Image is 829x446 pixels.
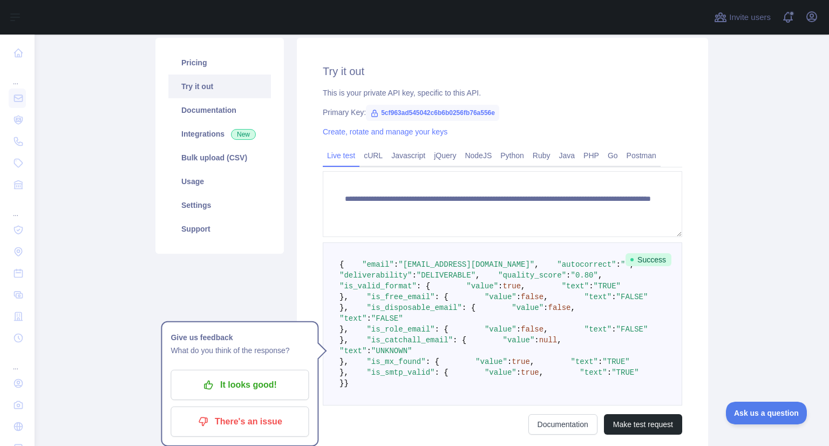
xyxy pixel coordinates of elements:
[9,350,26,371] div: ...
[366,325,434,334] span: "is_role_email"
[534,336,539,344] span: :
[602,357,629,366] span: "TRUE"
[611,368,638,377] span: "TRUE"
[503,336,535,344] span: "value"
[339,314,366,323] span: "text"
[616,260,621,269] span: :
[571,357,598,366] span: "text"
[339,379,344,388] span: }
[171,370,309,400] button: It looks good!
[417,282,430,290] span: : {
[585,325,611,334] span: "text"
[630,260,634,269] span: ,
[9,65,26,86] div: ...
[517,293,521,301] span: :
[512,303,543,312] span: "value"
[557,260,616,269] span: "autocorrect"
[371,314,403,323] span: "FALSE"
[179,413,301,431] p: There's an issue
[557,336,561,344] span: ,
[339,357,349,366] span: },
[498,271,566,280] span: "quality_score"
[366,357,425,366] span: "is_mx_found"
[323,107,682,118] div: Primary Key:
[366,303,461,312] span: "is_disposable_email"
[521,325,543,334] span: false
[339,325,349,334] span: },
[611,325,616,334] span: :
[726,402,807,424] iframe: Toggle Customer Support
[521,368,539,377] span: true
[323,127,447,136] a: Create, rotate and manage your keys
[534,260,539,269] span: ,
[607,368,611,377] span: :
[344,379,348,388] span: }
[571,271,598,280] span: "0.80"
[528,147,555,164] a: Ruby
[622,147,661,164] a: Postman
[530,357,534,366] span: ,
[521,282,525,290] span: ,
[366,336,453,344] span: "is_catchall_email"
[171,344,309,357] p: What do you think of the response?
[366,314,371,323] span: :
[594,282,621,290] span: "TRUE"
[9,197,26,218] div: ...
[498,282,502,290] span: :
[430,147,460,164] a: jQuery
[548,303,571,312] span: false
[611,293,616,301] span: :
[496,147,528,164] a: Python
[543,303,548,312] span: :
[394,260,398,269] span: :
[603,147,622,164] a: Go
[434,293,448,301] span: : {
[475,357,507,366] span: "value"
[571,303,575,312] span: ,
[453,336,466,344] span: : {
[339,271,412,280] span: "deliverability"
[566,271,570,280] span: :
[323,64,682,79] h2: Try it out
[502,282,521,290] span: true
[543,325,548,334] span: ,
[598,271,602,280] span: ,
[517,325,521,334] span: :
[366,293,434,301] span: "is_free_email"
[466,282,498,290] span: "value"
[359,147,387,164] a: cURL
[475,271,480,280] span: ,
[179,376,301,394] p: It looks good!
[729,11,771,24] span: Invite users
[426,357,439,366] span: : {
[485,293,517,301] span: "value"
[366,105,499,121] span: 5cf963ad545042c6b6b0256fb76a556e
[339,368,349,377] span: },
[579,147,603,164] a: PHP
[168,122,271,146] a: Integrations New
[512,357,530,366] span: true
[323,147,359,164] a: Live test
[616,325,648,334] span: "FALSE"
[434,325,448,334] span: : {
[339,282,417,290] span: "is_valid_format"
[434,368,448,377] span: : {
[168,193,271,217] a: Settings
[543,293,548,301] span: ,
[168,146,271,170] a: Bulk upload (CSV)
[339,260,344,269] span: {
[485,325,517,334] span: "value"
[362,260,394,269] span: "email"
[507,357,512,366] span: :
[398,260,534,269] span: "[EMAIL_ADDRESS][DOMAIN_NAME]"
[168,170,271,193] a: Usage
[171,407,309,437] button: There's an issue
[412,271,416,280] span: :
[339,347,366,355] span: "text"
[555,147,580,164] a: Java
[585,293,611,301] span: "text"
[168,75,271,98] a: Try it out
[168,98,271,122] a: Documentation
[323,87,682,98] div: This is your private API key, specific to this API.
[231,129,256,140] span: New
